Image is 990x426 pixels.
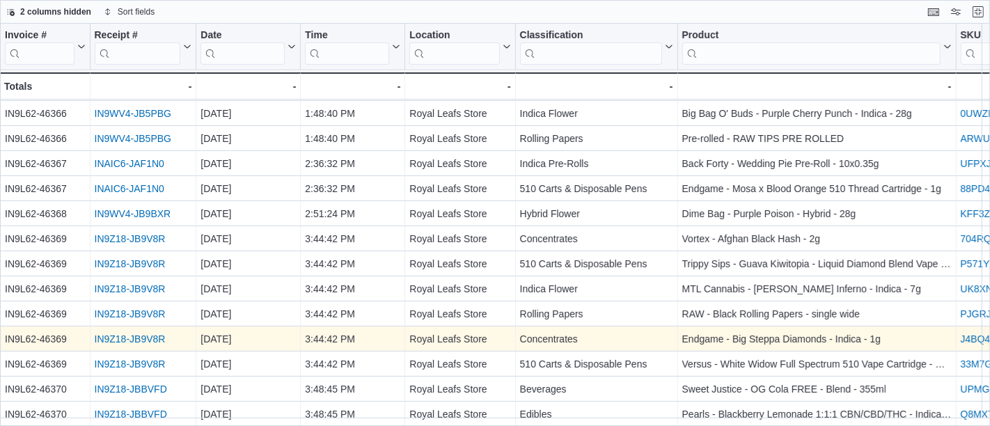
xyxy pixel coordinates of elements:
div: IN9L62-46369 [5,255,86,272]
button: Invoice # [5,29,86,65]
div: Date [201,29,285,42]
div: IN9L62-46367 [5,180,86,197]
div: IN9L62-46366 [5,130,86,147]
div: Concentrates [520,230,673,247]
div: 3:44:42 PM [305,356,400,372]
div: IN9L62-46369 [5,281,86,297]
div: [DATE] [201,105,296,122]
div: IN9L62-46369 [5,306,86,322]
button: Date [201,29,296,65]
button: Sort fields [98,3,160,20]
div: Location [409,29,499,65]
div: 3:44:42 PM [305,230,400,247]
div: 510 Carts & Disposable Pens [520,356,673,372]
a: IN9Z18-JBBVFD [95,384,167,395]
div: Classification [520,29,662,65]
div: Indica Flower [520,281,673,297]
div: - [95,78,192,95]
div: - [682,78,952,95]
div: Royal Leafs Store [409,306,510,322]
div: [DATE] [201,331,296,347]
a: IN9Z18-JBBVFD [95,409,167,420]
a: IN9Z18-JB9V8R [95,358,166,370]
div: [DATE] [201,180,296,197]
div: RAW - Black Rolling Papers - single wide [682,306,952,322]
a: IN9Z18-JB9V8R [95,283,166,294]
div: 3:44:42 PM [305,331,400,347]
div: 2:36:32 PM [305,155,400,172]
div: [DATE] [201,356,296,372]
div: IN9L62-46369 [5,230,86,247]
div: Location [409,29,499,42]
div: Trippy Sips - Guava Kiwitopia - Liquid Diamond Blend Vape - Sativa - 0.95g [682,255,952,272]
div: Rolling Papers [520,306,673,322]
div: [DATE] [201,155,296,172]
a: IN9WV4-JB9BXR [95,208,171,219]
div: [DATE] [201,205,296,222]
div: 3:44:42 PM [305,255,400,272]
div: Royal Leafs Store [409,331,510,347]
div: - [520,78,673,95]
div: 3:44:42 PM [305,281,400,297]
div: Royal Leafs Store [409,381,510,397]
div: 1:48:40 PM [305,130,400,147]
div: Concentrates [520,331,673,347]
div: 3:48:45 PM [305,406,400,423]
button: Classification [520,29,673,65]
a: INAIC6-JAF1N0 [95,183,164,194]
div: Royal Leafs Store [409,230,510,247]
div: Pre-rolled - RAW TIPS PRE ROLLED [682,130,952,147]
div: Royal Leafs Store [409,155,510,172]
div: 510 Carts & Disposable Pens [520,255,673,272]
div: IN9L62-46367 [5,155,86,172]
button: Exit fullscreen [970,3,987,20]
div: 2:51:24 PM [305,205,400,222]
button: Product [682,29,952,65]
div: Back Forty - Wedding Pie Pre-Roll - 10x0.35g [682,155,952,172]
div: IN9L62-46369 [5,356,86,372]
div: Pearls - Blackberry Lemonade 1:1:1 CBN/CBD/THC - Indica - 5 Pack [682,406,952,423]
div: Royal Leafs Store [409,281,510,297]
div: Receipt # [95,29,181,42]
div: 510 Carts & Disposable Pens [520,180,673,197]
div: Edibles [520,406,673,423]
a: IN9WV4-JB5PBG [95,133,171,144]
button: Location [409,29,510,65]
div: Royal Leafs Store [409,356,510,372]
div: 3:48:45 PM [305,381,400,397]
a: IN9Z18-JB9V8R [95,258,166,269]
button: 2 columns hidden [1,3,97,20]
div: [DATE] [201,230,296,247]
div: IN9L62-46368 [5,205,86,222]
span: 2 columns hidden [20,6,91,17]
div: Invoice # [5,29,74,42]
div: [DATE] [201,381,296,397]
div: Versus - White Widow Full Spectrum 510 Vape Cartridge - Sativa - 1.2g [682,356,952,372]
div: Royal Leafs Store [409,105,510,122]
button: Display options [948,3,964,20]
a: INAIC6-JAF1N0 [95,158,164,169]
div: Indica Flower [520,105,673,122]
button: Time [305,29,400,65]
div: Totals [4,78,86,95]
div: Endgame - Mosa x Blood Orange 510 Thread Cartridge - 1g [682,180,952,197]
div: Time [305,29,389,42]
div: Time [305,29,389,65]
div: IN9L62-46370 [5,406,86,423]
div: 3:44:42 PM [305,306,400,322]
div: 2:36:32 PM [305,180,400,197]
div: Royal Leafs Store [409,180,510,197]
div: Date [201,29,285,65]
div: [DATE] [201,406,296,423]
div: Vortex - Afghan Black Hash - 2g [682,230,952,247]
div: Royal Leafs Store [409,205,510,222]
div: [DATE] [201,281,296,297]
div: Big Bag O' Buds - Purple Cherry Punch - Indica - 28g [682,105,952,122]
a: IN9Z18-JB9V8R [95,233,166,244]
div: Receipt # URL [95,29,181,65]
div: Royal Leafs Store [409,406,510,423]
div: Royal Leafs Store [409,255,510,272]
span: Sort fields [118,6,155,17]
div: 1:48:40 PM [305,105,400,122]
div: Rolling Papers [520,130,673,147]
